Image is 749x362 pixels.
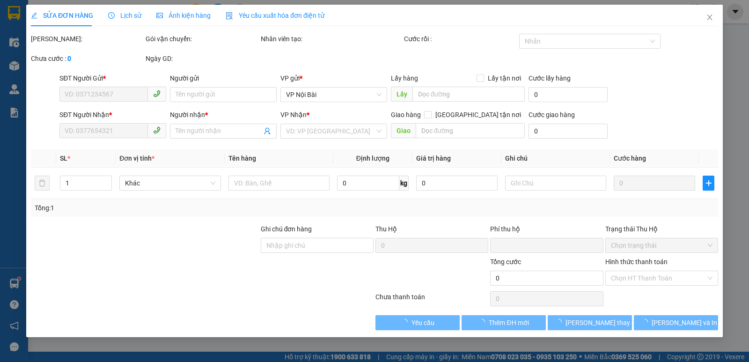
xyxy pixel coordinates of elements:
div: Phí thu hộ [490,224,603,238]
span: SỬA ĐƠN HÀNG [31,12,93,19]
label: Ghi chú đơn hàng [261,225,312,233]
input: Cước giao hàng [529,124,608,139]
span: loading [555,319,565,325]
div: Trạng thái Thu Hộ [605,224,718,234]
span: Yêu cầu [411,318,434,328]
button: [PERSON_NAME] thay đổi [548,315,632,330]
span: Giao hàng [391,111,421,118]
span: Lịch sử [108,12,141,19]
div: Tổng: 1 [35,203,290,213]
span: VP Nhận [280,111,307,118]
button: delete [35,176,50,191]
div: VP gửi [280,73,387,83]
button: Thêm ĐH mới [462,315,546,330]
span: loading [641,319,652,325]
div: Ngày GD: [146,53,258,64]
div: Chưa thanh toán [374,292,489,308]
span: Thu Hộ [375,225,397,233]
div: Nhân viên tạo: [261,34,403,44]
span: Định lượng [356,155,389,162]
input: Cước lấy hàng [529,87,608,102]
button: plus [703,176,714,191]
input: VD: Bàn, Ghế [228,176,330,191]
span: phone [153,90,161,97]
span: loading [478,319,489,325]
button: Close [697,5,723,31]
input: 0 [614,176,695,191]
input: Dọc đường [416,123,525,138]
div: SĐT Người Nhận [59,110,166,120]
span: Giao [391,123,416,138]
span: plus [703,179,714,187]
div: Chưa cước : [31,53,144,64]
span: [PERSON_NAME] và In [652,318,717,328]
span: Lấy hàng [391,74,418,82]
button: Yêu cầu [375,315,460,330]
span: clock-circle [108,12,115,19]
img: icon [226,12,233,20]
span: [GEOGRAPHIC_DATA] tận nơi [432,110,525,120]
span: Thêm ĐH mới [489,318,529,328]
input: Ghi Chú [505,176,606,191]
label: Cước giao hàng [529,111,575,118]
b: 0 [67,55,71,62]
span: kg [399,176,409,191]
span: SL [60,155,67,162]
span: loading [401,319,411,325]
span: picture [156,12,163,19]
span: close [706,14,713,21]
div: SĐT Người Gửi [59,73,166,83]
span: Lấy [391,87,412,102]
span: Chọn trạng thái [611,238,712,252]
div: Người nhận [170,110,277,120]
span: user-add [264,127,271,135]
button: [PERSON_NAME] và In [634,315,718,330]
span: Yêu cầu xuất hóa đơn điện tử [226,12,324,19]
div: [PERSON_NAME]: [31,34,144,44]
span: edit [31,12,37,19]
span: Tổng cước [490,258,521,266]
div: Cước rồi : [404,34,517,44]
div: Người gửi [170,73,277,83]
span: Cước hàng [614,155,646,162]
span: [PERSON_NAME] thay đổi [565,318,640,328]
div: Gói vận chuyển: [146,34,258,44]
span: Tên hàng [228,155,256,162]
label: Cước lấy hàng [529,74,571,82]
span: Lấy tận nơi [484,73,525,83]
label: Hình thức thanh toán [605,258,668,266]
input: Ghi chú đơn hàng [261,238,374,253]
span: VP Nội Bài [286,88,382,102]
th: Ghi chú [501,149,610,168]
span: Ảnh kiện hàng [156,12,211,19]
span: Giá trị hàng [416,155,451,162]
span: Đơn vị tính [119,155,154,162]
input: Dọc đường [412,87,525,102]
span: Khác [125,176,215,190]
span: phone [153,126,161,134]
